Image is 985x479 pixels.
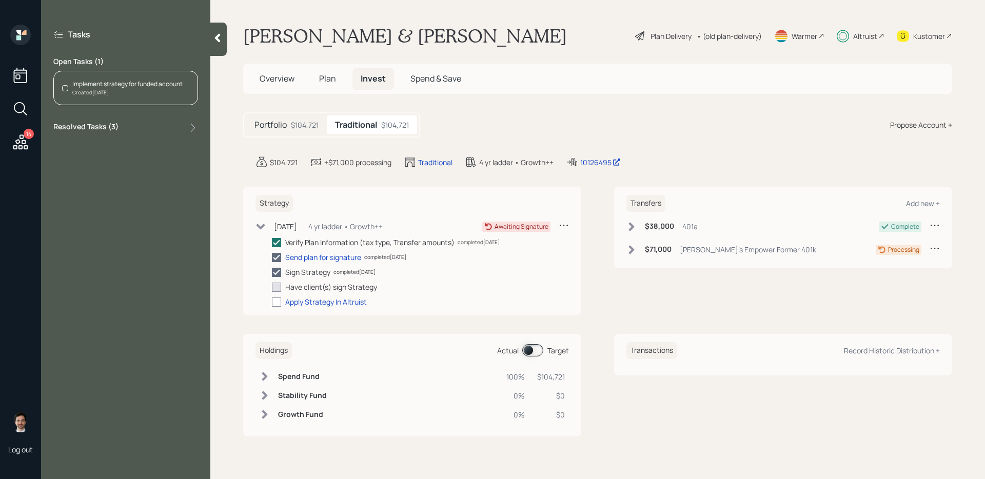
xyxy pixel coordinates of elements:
label: Open Tasks ( 1 ) [53,56,198,67]
div: Propose Account + [890,119,952,130]
div: Implement strategy for funded account [72,79,183,89]
div: 14 [24,129,34,139]
div: 10126495 [580,157,621,168]
div: +$71,000 processing [324,157,391,168]
div: 4 yr ladder • Growth++ [308,221,383,232]
div: Complete [891,222,919,231]
div: Awaiting Signature [495,222,548,231]
div: Processing [888,245,919,254]
h1: [PERSON_NAME] & [PERSON_NAME] [243,25,567,47]
div: Warmer [792,31,817,42]
h6: Transfers [626,195,665,212]
div: Add new + [906,198,940,208]
div: Target [547,345,569,356]
div: 100% [506,371,525,382]
div: $104,721 [381,119,409,130]
div: $104,721 [291,119,319,130]
div: Send plan for signature [285,252,361,263]
div: Have client(s) sign Strategy [285,282,377,292]
div: completed [DATE] [333,268,376,276]
label: Resolved Tasks ( 3 ) [53,122,119,134]
div: Verify Plan Information (tax type, Transfer amounts) [285,237,455,248]
div: Kustomer [913,31,945,42]
div: Traditional [418,157,452,168]
div: $104,721 [537,371,565,382]
div: Altruist [853,31,877,42]
div: [PERSON_NAME]'s Empower Former 401k [680,244,816,255]
div: Created [DATE] [72,89,183,96]
h6: $71,000 [645,245,672,254]
div: Plan Delivery [651,31,692,42]
span: Overview [260,73,294,84]
div: 0% [506,390,525,401]
h5: Traditional [335,120,377,130]
span: Spend & Save [410,73,461,84]
div: 401a [682,221,698,232]
div: $104,721 [270,157,298,168]
div: [DATE] [274,221,297,232]
h5: Portfolio [254,120,287,130]
h6: Stability Fund [278,391,327,400]
div: Record Historic Distribution + [844,346,940,355]
h6: $38,000 [645,222,674,231]
div: Sign Strategy [285,267,330,277]
span: Plan [319,73,336,84]
div: 4 yr ladder • Growth++ [479,157,554,168]
div: completed [DATE] [458,238,500,246]
h6: Spend Fund [278,372,327,381]
div: 0% [506,409,525,420]
div: Log out [8,445,33,454]
div: Apply Strategy In Altruist [285,296,367,307]
label: Tasks [68,29,90,40]
div: $0 [537,409,565,420]
span: Invest [361,73,386,84]
div: Actual [497,345,519,356]
h6: Transactions [626,342,677,359]
div: completed [DATE] [364,253,406,261]
div: $0 [537,390,565,401]
img: jonah-coleman-headshot.png [10,412,31,432]
div: • (old plan-delivery) [697,31,762,42]
h6: Growth Fund [278,410,327,419]
h6: Holdings [255,342,292,359]
h6: Strategy [255,195,293,212]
